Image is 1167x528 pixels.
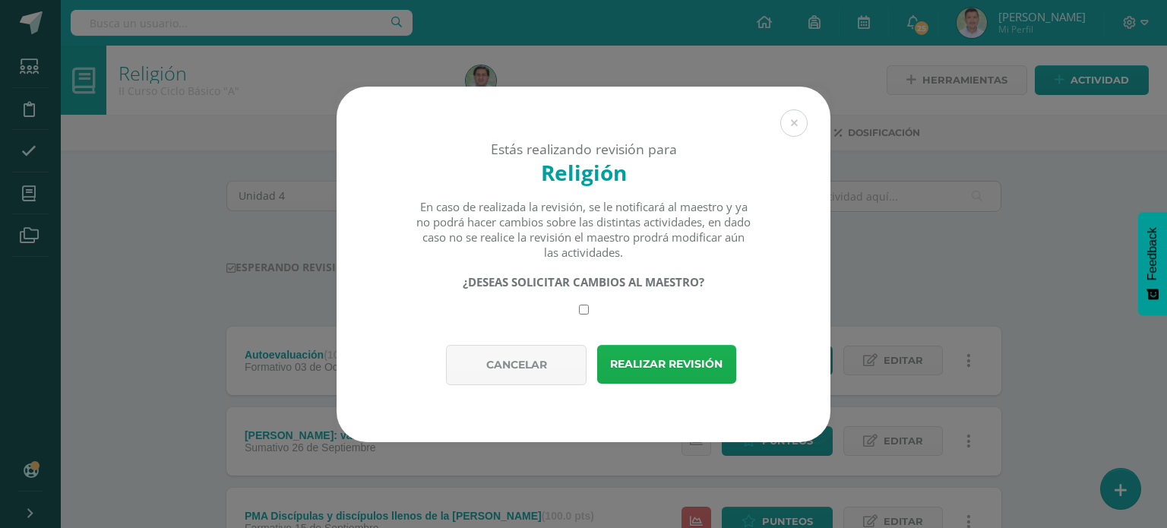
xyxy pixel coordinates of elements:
[446,345,587,385] button: Cancelar
[1146,227,1159,280] span: Feedback
[579,305,589,315] input: Require changes
[416,199,752,260] div: En caso de realizada la revisión, se le notificará al maestro y ya no podrá hacer cambios sobre l...
[597,345,736,384] button: Realizar revisión
[1138,212,1167,315] button: Feedback - Mostrar encuesta
[363,140,804,158] div: Estás realizando revisión para
[463,274,704,289] strong: ¿DESEAS SOLICITAR CAMBIOS AL MAESTRO?
[780,109,808,137] button: Close (Esc)
[541,158,627,187] strong: Religión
